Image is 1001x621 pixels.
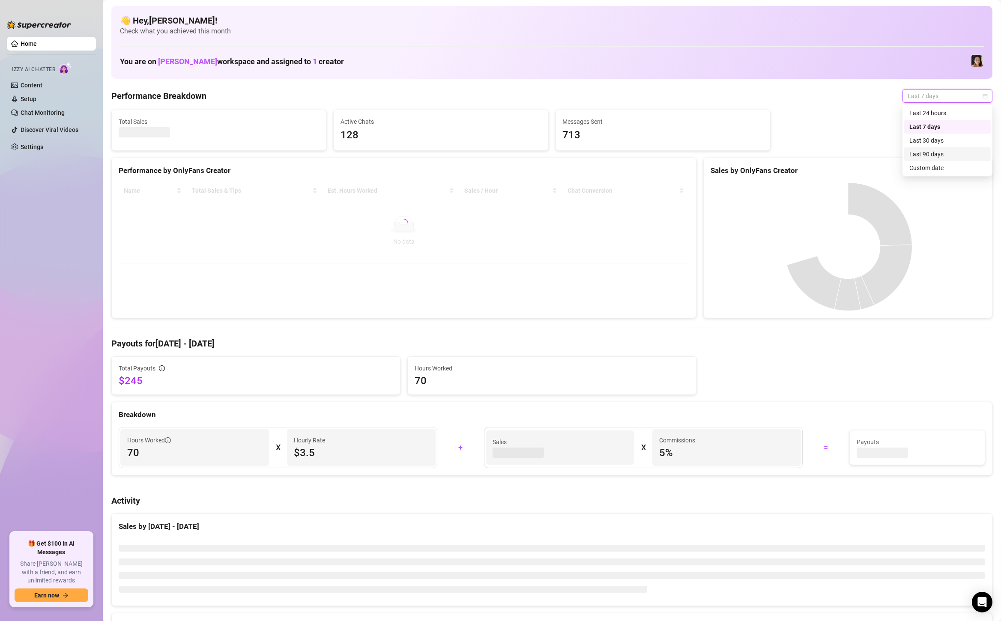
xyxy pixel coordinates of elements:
a: Chat Monitoring [21,109,65,116]
h4: Performance Breakdown [111,90,206,102]
div: Last 7 days [909,122,986,131]
span: info-circle [159,365,165,371]
div: Custom date [904,161,991,175]
h4: 👋 Hey, [PERSON_NAME] ! [120,15,984,27]
span: 1 [313,57,317,66]
div: Sales by [DATE] - [DATE] [119,521,985,532]
div: Last 90 days [904,147,991,161]
img: AI Chatter [59,62,72,75]
div: Breakdown [119,409,985,421]
span: Payouts [857,437,978,447]
h4: Payouts for [DATE] - [DATE] [111,337,992,349]
a: Settings [21,143,43,150]
span: 70 [127,446,262,460]
span: loading [400,219,408,227]
span: Active Chats [341,117,541,126]
div: Last 7 days [904,120,991,134]
div: + [442,441,479,454]
a: Discover Viral Videos [21,126,78,133]
div: Last 30 days [904,134,991,147]
span: Hours Worked [415,364,689,373]
span: Total Sales [119,117,319,126]
div: Sales by OnlyFans Creator [711,165,985,176]
div: X [641,441,645,454]
div: X [276,441,280,454]
span: Sales [493,437,627,447]
span: calendar [983,93,988,99]
span: Messages Sent [563,117,763,126]
span: info-circle [165,437,171,443]
div: Custom date [909,163,986,173]
span: Hours Worked [127,436,171,445]
span: 🎁 Get $100 in AI Messages [15,540,88,556]
div: Last 30 days [909,136,986,145]
span: Last 7 days [908,90,987,102]
div: Open Intercom Messenger [972,592,992,612]
img: Luna [971,55,983,67]
div: = [808,441,844,454]
span: Share [PERSON_NAME] with a friend, and earn unlimited rewards [15,560,88,585]
button: Earn nowarrow-right [15,588,88,602]
img: logo-BBDzfeDw.svg [7,21,71,29]
span: 128 [341,127,541,143]
article: Commissions [659,436,695,445]
span: [PERSON_NAME] [158,57,217,66]
div: Performance by OnlyFans Creator [119,165,689,176]
span: 70 [415,374,689,388]
a: Setup [21,96,36,102]
span: $245 [119,374,393,388]
span: $3.5 [294,446,429,460]
h4: Activity [111,495,992,507]
a: Content [21,82,42,89]
span: arrow-right [63,592,69,598]
span: Check what you achieved this month [120,27,984,36]
article: Hourly Rate [294,436,325,445]
span: 5 % [659,446,794,460]
h1: You are on workspace and assigned to creator [120,57,344,66]
div: Last 24 hours [904,106,991,120]
a: Home [21,40,37,47]
span: 713 [563,127,763,143]
span: Total Payouts [119,364,155,373]
div: Last 90 days [909,149,986,159]
span: Earn now [34,592,59,599]
div: Last 24 hours [909,108,986,118]
span: Izzy AI Chatter [12,66,55,74]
